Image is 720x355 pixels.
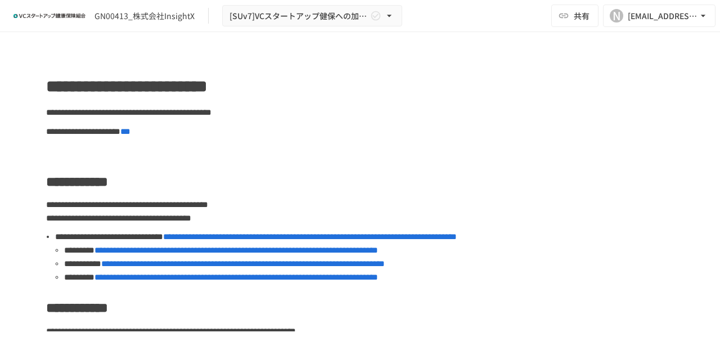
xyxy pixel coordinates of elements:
[222,5,402,27] button: [SUv7]VCスタートアップ健保への加入申請手続き
[628,9,697,23] div: [EMAIL_ADDRESS][DOMAIN_NAME]
[574,10,589,22] span: 共有
[603,5,715,27] button: N[EMAIL_ADDRESS][DOMAIN_NAME]
[13,7,85,25] img: ZDfHsVrhrXUoWEWGWYf8C4Fv4dEjYTEDCNvmL73B7ox
[229,9,368,23] span: [SUv7]VCスタートアップ健保への加入申請手続き
[551,5,598,27] button: 共有
[94,10,195,22] div: GN00413_株式会社InsightX
[610,9,623,23] div: N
